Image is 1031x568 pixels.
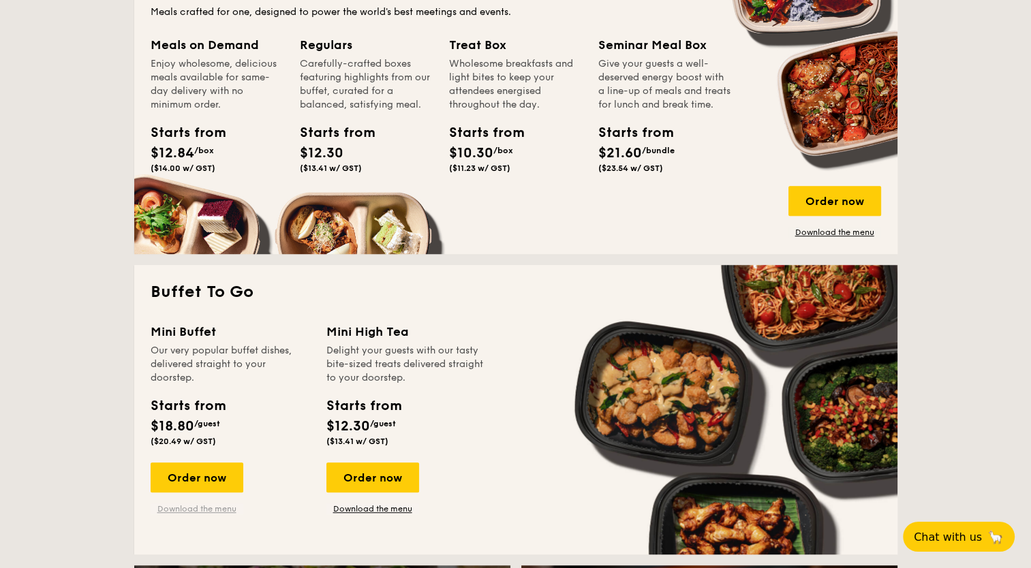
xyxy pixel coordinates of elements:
[151,503,243,514] a: Download the menu
[300,57,433,112] div: Carefully-crafted boxes featuring highlights from our buffet, curated for a balanced, satisfying ...
[326,462,419,492] div: Order now
[370,419,396,428] span: /guest
[326,344,486,385] div: Delight your guests with our tasty bite-sized treats delivered straight to your doorstep.
[493,146,513,155] span: /box
[788,186,881,216] div: Order now
[326,396,401,416] div: Starts from
[151,418,194,435] span: $18.80
[300,145,343,161] span: $12.30
[300,123,361,143] div: Starts from
[151,5,881,19] div: Meals crafted for one, designed to power the world's best meetings and events.
[151,322,310,341] div: Mini Buffet
[642,146,675,155] span: /bundle
[326,437,388,446] span: ($13.41 w/ GST)
[151,163,215,173] span: ($14.00 w/ GST)
[788,227,881,238] a: Download the menu
[151,123,212,143] div: Starts from
[449,35,582,54] div: Treat Box
[449,145,493,161] span: $10.30
[449,123,510,143] div: Starts from
[194,419,220,428] span: /guest
[598,35,731,54] div: Seminar Meal Box
[598,123,660,143] div: Starts from
[151,57,283,112] div: Enjoy wholesome, delicious meals available for same-day delivery with no minimum order.
[598,163,663,173] span: ($23.54 w/ GST)
[987,529,1004,545] span: 🦙
[151,281,881,303] h2: Buffet To Go
[903,522,1015,552] button: Chat with us🦙
[449,163,510,173] span: ($11.23 w/ GST)
[326,418,370,435] span: $12.30
[598,57,731,112] div: Give your guests a well-deserved energy boost with a line-up of meals and treats for lunch and br...
[326,503,419,514] a: Download the menu
[151,145,194,161] span: $12.84
[194,146,214,155] span: /box
[151,462,243,492] div: Order now
[300,35,433,54] div: Regulars
[598,145,642,161] span: $21.60
[326,322,486,341] div: Mini High Tea
[151,35,283,54] div: Meals on Demand
[300,163,362,173] span: ($13.41 w/ GST)
[151,396,225,416] div: Starts from
[151,344,310,385] div: Our very popular buffet dishes, delivered straight to your doorstep.
[914,531,982,543] span: Chat with us
[449,57,582,112] div: Wholesome breakfasts and light bites to keep your attendees energised throughout the day.
[151,437,216,446] span: ($20.49 w/ GST)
